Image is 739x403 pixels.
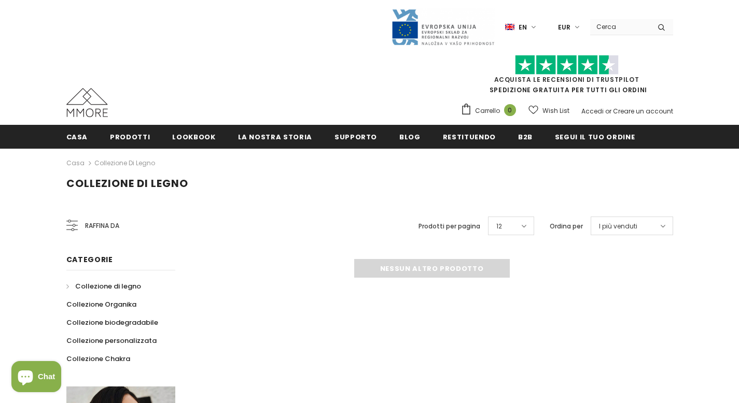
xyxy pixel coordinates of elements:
[110,132,150,142] span: Prodotti
[518,125,533,148] a: B2B
[391,22,495,31] a: Javni Razpis
[605,107,611,116] span: or
[75,281,141,291] span: Collezione di legno
[519,22,527,33] span: en
[496,221,502,232] span: 12
[399,132,421,142] span: Blog
[66,157,85,169] a: Casa
[8,361,64,395] inbox-online-store-chat: Shopify online store chat
[475,106,500,116] span: Carrello
[66,125,88,148] a: Casa
[66,88,108,117] img: Casi MMORE
[66,332,157,350] a: Collezione personalizzata
[461,60,673,94] span: SPEDIZIONE GRATUITA PER TUTTI GLI ORDINI
[550,221,583,232] label: Ordina per
[94,159,155,167] a: Collezione di legno
[542,106,569,116] span: Wish List
[110,125,150,148] a: Prodotti
[238,125,312,148] a: La nostra storia
[66,354,130,364] span: Collezione Chakra
[555,132,635,142] span: Segui il tuo ordine
[558,22,570,33] span: EUR
[461,103,521,119] a: Carrello 0
[66,132,88,142] span: Casa
[555,125,635,148] a: Segui il tuo ordine
[528,102,569,120] a: Wish List
[66,313,158,332] a: Collezione biodegradabile
[334,132,377,142] span: supporto
[66,254,113,265] span: Categorie
[518,132,533,142] span: B2B
[172,125,215,148] a: Lookbook
[613,107,673,116] a: Creare un account
[515,55,619,75] img: Fidati di Pilot Stars
[391,8,495,46] img: Javni Razpis
[172,132,215,142] span: Lookbook
[66,299,136,309] span: Collezione Organika
[590,19,650,34] input: Search Site
[581,107,604,116] a: Accedi
[505,23,514,32] img: i-lang-1.png
[66,277,141,295] a: Collezione di legno
[443,132,496,142] span: Restituendo
[419,221,480,232] label: Prodotti per pagina
[494,75,639,84] a: Acquista le recensioni di TrustPilot
[66,318,158,327] span: Collezione biodegradabile
[334,125,377,148] a: supporto
[66,176,188,191] span: Collezione di legno
[66,350,130,368] a: Collezione Chakra
[66,295,136,313] a: Collezione Organika
[399,125,421,148] a: Blog
[85,220,119,232] span: Raffina da
[443,125,496,148] a: Restituendo
[599,221,637,232] span: I più venduti
[66,336,157,346] span: Collezione personalizzata
[504,104,516,116] span: 0
[238,132,312,142] span: La nostra storia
